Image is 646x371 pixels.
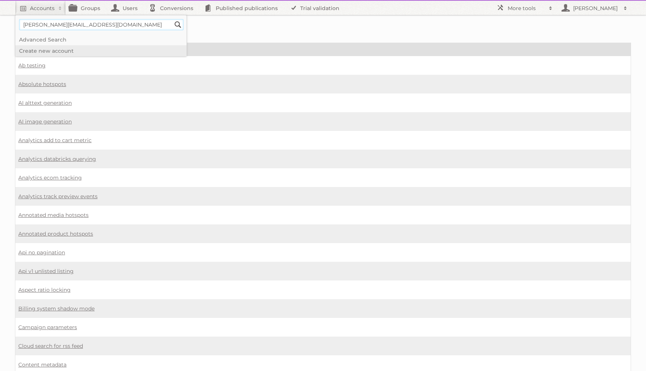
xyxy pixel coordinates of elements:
a: More tools [493,1,556,15]
h2: Accounts [30,4,55,12]
a: Absolute hotspots [18,81,66,88]
a: Api no pagination [18,249,65,256]
a: Analytics add to cart metric [18,137,92,144]
a: Annotated media hotspots [18,212,89,218]
th: Name [15,43,631,56]
a: Aspect ratio locking [18,286,71,293]
a: Create new account [15,45,187,56]
a: Api v1 unlisted listing [18,268,74,275]
a: Campaign parameters [18,324,77,331]
a: Billing system shadow mode [18,305,95,312]
h2: [PERSON_NAME] [571,4,620,12]
input: Search [172,19,184,30]
a: Analytics databricks querying [18,156,96,162]
h2: More tools [508,4,545,12]
a: Published publications [201,1,285,15]
a: Annotated product hotspots [18,230,93,237]
a: Advanced Search [15,34,187,45]
h1: Beta Features [15,26,631,35]
a: Groups [66,1,108,15]
a: Ab testing [18,62,46,69]
a: Accounts [15,1,66,15]
a: Analytics ecom tracking [18,174,82,181]
a: AI image generation [18,118,72,125]
a: Users [108,1,145,15]
a: Analytics track preview events [18,193,98,200]
a: Conversions [145,1,201,15]
a: Trial validation [285,1,347,15]
a: [PERSON_NAME] [556,1,631,15]
a: Cloud search for rss feed [18,343,83,349]
a: Content metadata [18,361,67,368]
a: AI alttext generation [18,99,72,106]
